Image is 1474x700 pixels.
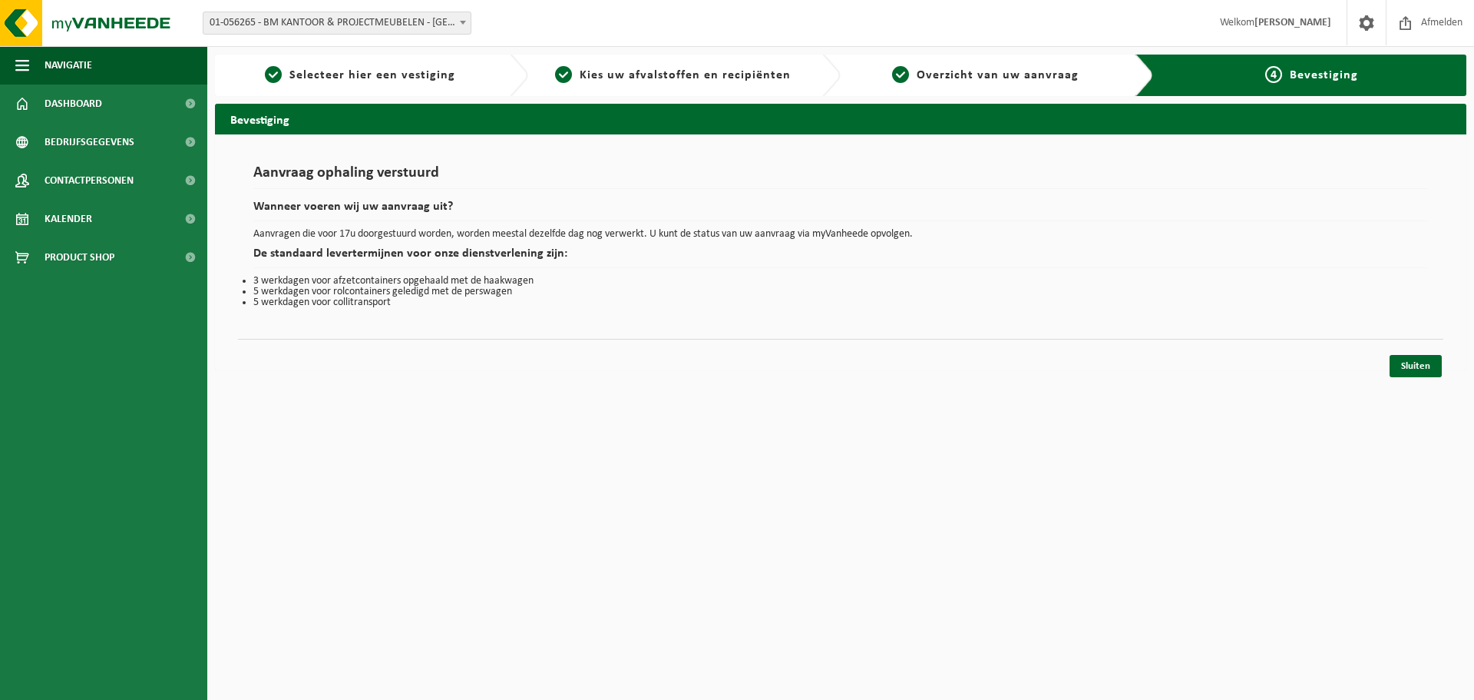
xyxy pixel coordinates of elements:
[45,238,114,277] span: Product Shop
[917,69,1079,81] span: Overzicht van uw aanvraag
[536,66,811,85] a: 2Kies uw afvalstoffen en recipiënten
[253,287,1428,297] li: 5 werkdagen voor rolcontainers geledigd met de perswagen
[253,201,1428,221] h2: Wanneer voeren wij uw aanvraag uit?
[253,229,1428,240] p: Aanvragen die voor 17u doorgestuurd worden, worden meestal dezelfde dag nog verwerkt. U kunt de s...
[45,123,134,161] span: Bedrijfsgegevens
[580,69,791,81] span: Kies uw afvalstoffen en recipiënten
[45,161,134,200] span: Contactpersonen
[1390,355,1442,377] a: Sluiten
[253,165,1428,189] h1: Aanvraag ophaling verstuurd
[265,66,282,83] span: 1
[289,69,455,81] span: Selecteer hier een vestiging
[203,12,471,34] span: 01-056265 - BM KANTOOR & PROJECTMEUBELEN - WAREGEM
[45,200,92,238] span: Kalender
[1265,66,1282,83] span: 4
[848,66,1123,85] a: 3Overzicht van uw aanvraag
[892,66,909,83] span: 3
[555,66,572,83] span: 2
[45,85,102,123] span: Dashboard
[253,297,1428,308] li: 5 werkdagen voor collitransport
[253,276,1428,287] li: 3 werkdagen voor afzetcontainers opgehaald met de haakwagen
[1254,17,1331,28] strong: [PERSON_NAME]
[253,247,1428,268] h2: De standaard levertermijnen voor onze dienstverlening zijn:
[1290,69,1358,81] span: Bevestiging
[203,12,471,35] span: 01-056265 - BM KANTOOR & PROJECTMEUBELEN - WAREGEM
[45,46,92,85] span: Navigatie
[223,66,497,85] a: 1Selecteer hier een vestiging
[215,104,1466,134] h2: Bevestiging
